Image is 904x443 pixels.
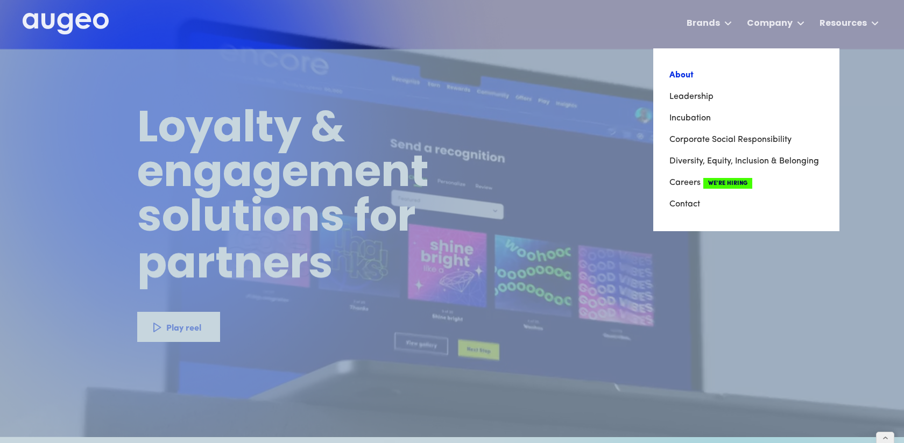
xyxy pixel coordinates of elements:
[687,17,720,30] div: Brands
[820,17,867,30] div: Resources
[669,129,823,151] a: Corporate Social Responsibility
[669,194,823,215] a: Contact
[669,108,823,129] a: Incubation
[669,172,823,194] a: CareersWe're Hiring
[669,86,823,108] a: Leadership
[669,65,823,86] a: About
[653,48,839,231] nav: Company
[747,17,793,30] div: Company
[703,178,752,189] span: We're Hiring
[669,151,823,172] a: Diversity, Equity, Inclusion & Belonging
[23,13,109,35] a: home
[23,13,109,35] img: Augeo's full logo in white.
